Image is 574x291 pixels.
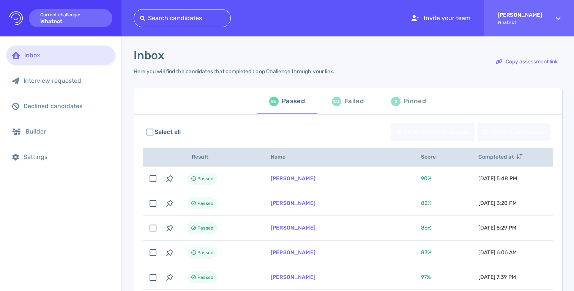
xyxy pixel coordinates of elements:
a: [PERSON_NAME] [271,274,315,280]
span: Name [271,154,294,160]
div: Decline candidates [478,123,549,141]
div: Declined candidates [24,102,109,110]
span: 90 % [421,175,432,182]
span: Whatnot [498,20,542,25]
span: 86 % [421,225,432,231]
span: [DATE] 5:29 PM [478,225,516,231]
span: [DATE] 7:39 PM [478,274,516,280]
div: 173 [332,97,341,106]
span: Passed [197,199,213,208]
div: Inbox [24,52,109,59]
span: 82 % [421,200,432,206]
span: Passed [197,273,213,282]
span: 83 % [421,249,432,256]
div: 0 [391,97,401,106]
div: Pinned [404,96,426,107]
div: Here you will find the candidates that completed Loop Challenge through your link. [134,68,334,75]
div: Interview requested [24,77,109,84]
span: [DATE] 6:06 AM [478,249,517,256]
span: Passed [197,223,213,233]
div: Settings [24,153,109,160]
div: Passed [282,96,305,107]
a: [PERSON_NAME] [271,175,315,182]
h1: Inbox [134,49,164,62]
span: Passed [197,248,213,257]
a: [PERSON_NAME] [271,225,315,231]
span: [DATE] 5:48 PM [478,175,517,182]
strong: [PERSON_NAME] [498,12,542,18]
a: [PERSON_NAME] [271,200,315,206]
div: Builder [25,128,109,135]
div: Copy assessment link [492,53,561,71]
div: Failed [344,96,364,107]
span: 97 % [421,274,431,280]
button: Decline candidates [478,123,550,141]
span: Select all [155,127,181,137]
a: [PERSON_NAME] [271,249,315,256]
button: Copy assessment link [492,53,562,71]
span: Completed at [478,154,522,160]
th: Result [178,148,262,167]
div: 86 [269,97,279,106]
div: Send interview request [391,123,474,141]
span: [DATE] 3:20 PM [478,200,517,206]
span: Score [421,154,445,160]
span: Passed [197,174,213,183]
